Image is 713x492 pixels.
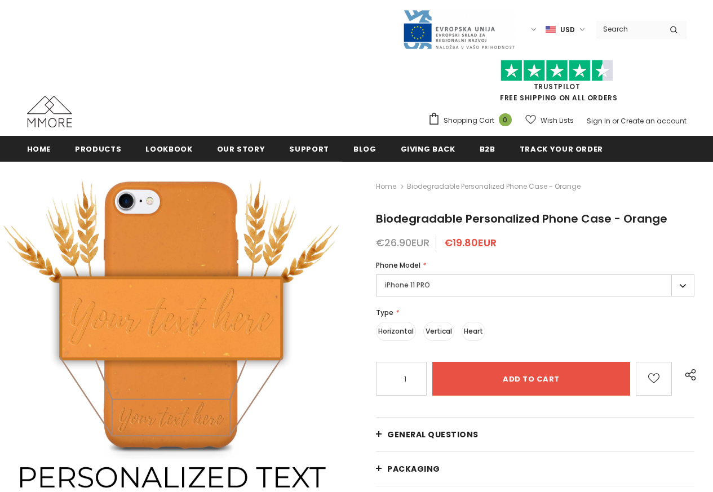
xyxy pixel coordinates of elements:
[75,136,121,161] a: Products
[525,110,574,130] a: Wish Lists
[587,116,610,126] a: Sign In
[444,236,497,250] span: €19.80EUR
[428,65,687,103] span: FREE SHIPPING ON ALL ORDERS
[27,144,51,154] span: Home
[501,60,613,82] img: Trust Pilot Stars
[407,180,581,193] span: Biodegradable Personalized Phone Case - Orange
[217,136,265,161] a: Our Story
[217,144,265,154] span: Our Story
[387,463,440,475] span: PACKAGING
[376,452,694,486] a: PACKAGING
[402,9,515,50] img: Javni Razpis
[432,362,630,396] input: Add to cart
[145,144,192,154] span: Lookbook
[27,96,72,127] img: MMORE Cases
[387,429,479,440] span: General Questions
[376,236,429,250] span: €26.90EUR
[376,180,396,193] a: Home
[75,144,121,154] span: Products
[612,116,619,126] span: or
[480,136,495,161] a: B2B
[289,136,329,161] a: support
[621,116,687,126] a: Create an account
[353,136,377,161] a: Blog
[376,418,694,451] a: General Questions
[401,136,455,161] a: Giving back
[289,144,329,154] span: support
[480,144,495,154] span: B2B
[145,136,192,161] a: Lookbook
[376,308,393,317] span: Type
[423,322,454,341] label: Vertical
[401,144,455,154] span: Giving back
[560,24,575,36] span: USD
[541,115,574,126] span: Wish Lists
[376,322,416,341] label: Horizontal
[462,322,485,341] label: Heart
[520,136,603,161] a: Track your order
[444,115,494,126] span: Shopping Cart
[376,260,420,270] span: Phone Model
[520,144,603,154] span: Track your order
[376,274,694,296] label: iPhone 11 PRO
[499,113,512,126] span: 0
[353,144,377,154] span: Blog
[596,21,661,37] input: Search Site
[402,24,515,34] a: Javni Razpis
[376,211,667,227] span: Biodegradable Personalized Phone Case - Orange
[546,25,556,34] img: USD
[27,136,51,161] a: Home
[534,82,581,91] a: Trustpilot
[428,112,517,129] a: Shopping Cart 0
